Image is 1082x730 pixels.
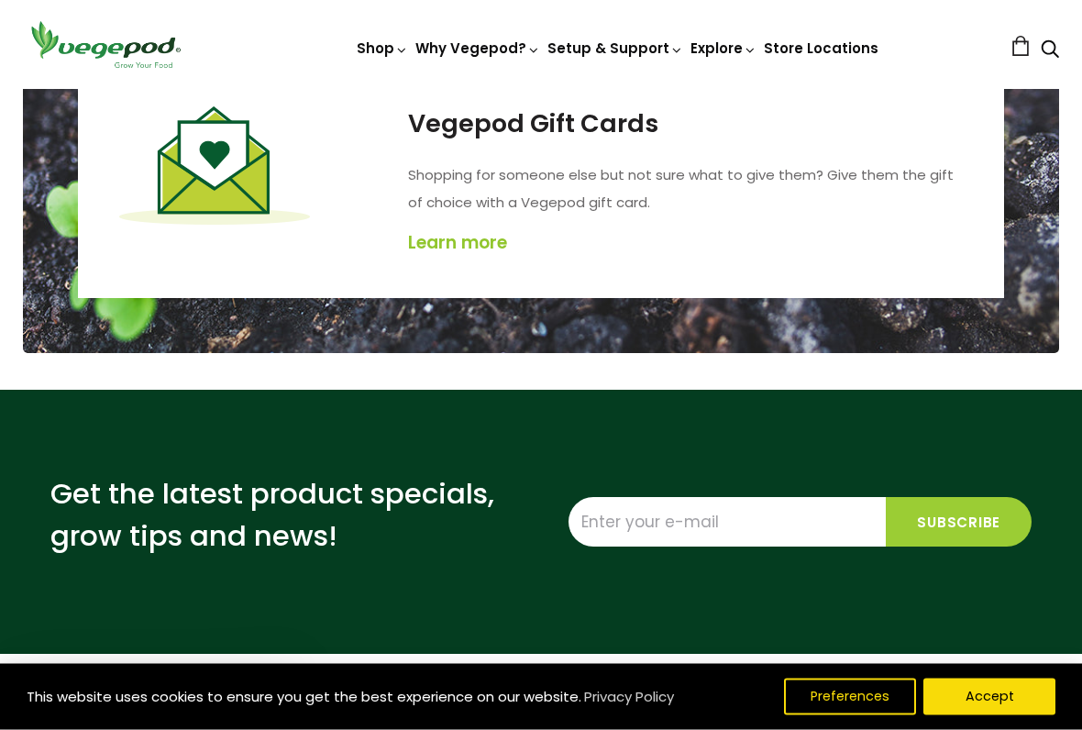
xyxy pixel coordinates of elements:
a: Setup & Support [547,39,683,58]
a: Why Vegepod? [415,39,540,58]
input: Enter your e-mail [569,498,886,547]
input: Subscribe [886,498,1032,547]
p: Get the latest product specials, grow tips and news! [50,473,509,559]
button: Preferences [784,679,916,715]
img: Gift Card [119,107,310,226]
a: Shop [357,39,408,58]
span: This website uses cookies to ensure you get the best experience on our website. [27,687,581,706]
p: Shopping for someone else but not sure what to give them? Give them the gift of choice with a Veg... [408,162,963,217]
a: Search [1041,41,1059,61]
a: Learn more [408,231,507,256]
a: Privacy Policy (opens in a new tab) [581,680,677,713]
h2: Vegepod Gift Cards [408,107,963,142]
img: Vegepod [23,18,188,71]
a: Store Locations [764,39,878,58]
button: Accept [923,679,1055,715]
a: Explore [690,39,756,58]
